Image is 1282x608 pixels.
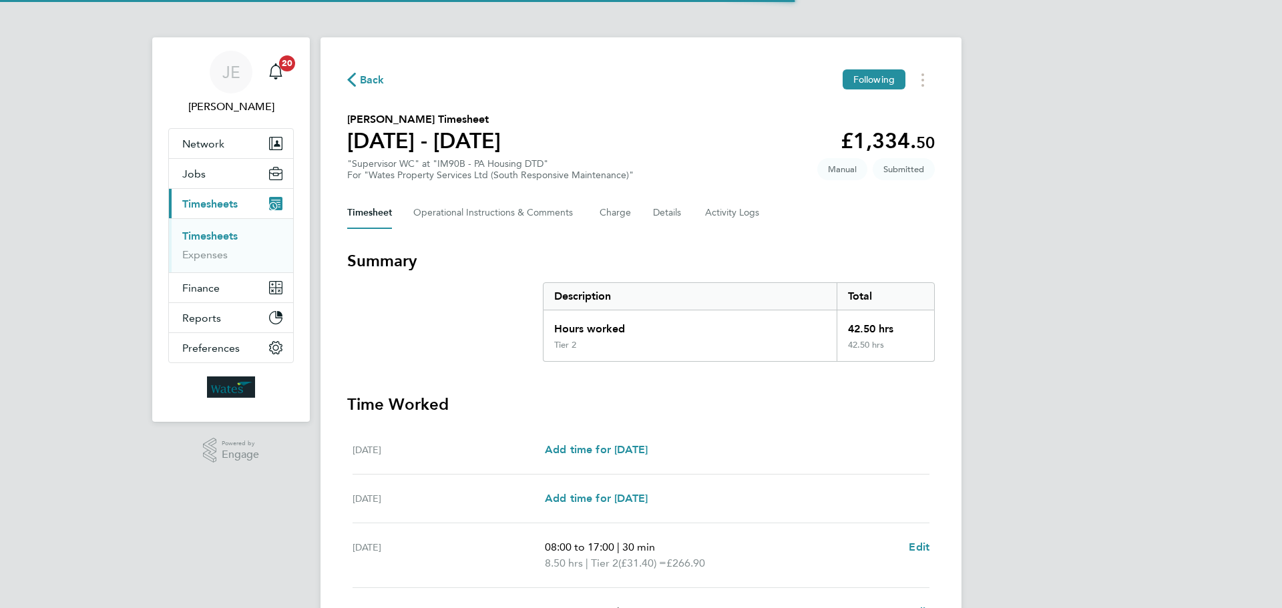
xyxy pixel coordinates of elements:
[182,137,224,150] span: Network
[544,310,837,340] div: Hours worked
[545,443,648,456] span: Add time for [DATE]
[817,158,867,180] span: This timesheet was manually created.
[909,539,929,555] a: Edit
[347,394,935,415] h3: Time Worked
[347,71,385,88] button: Back
[169,333,293,362] button: Preferences
[853,73,895,85] span: Following
[207,376,255,398] img: wates-logo-retina.png
[360,72,385,88] span: Back
[169,303,293,332] button: Reports
[203,438,260,463] a: Powered byEngage
[413,197,578,229] button: Operational Instructions & Comments
[168,99,294,115] span: Jamie Evenden
[554,340,576,350] div: Tier 2
[841,128,935,154] app-decimal: £1,334.
[618,557,666,569] span: (£31.40) =
[916,133,935,152] span: 50
[182,198,238,210] span: Timesheets
[545,491,648,507] a: Add time for [DATE]
[152,37,310,422] nav: Main navigation
[222,438,259,449] span: Powered by
[347,170,634,181] div: For "Wates Property Services Ltd (South Responsive Maintenance)"
[169,218,293,272] div: Timesheets
[873,158,935,180] span: This timesheet is Submitted.
[347,111,501,127] h2: [PERSON_NAME] Timesheet
[168,376,294,398] a: Go to home page
[843,69,905,89] button: Following
[168,51,294,115] a: JE[PERSON_NAME]
[262,51,289,93] a: 20
[837,283,934,310] div: Total
[169,273,293,302] button: Finance
[909,541,929,553] span: Edit
[222,63,240,81] span: JE
[586,557,588,569] span: |
[353,491,545,507] div: [DATE]
[169,159,293,188] button: Jobs
[600,197,632,229] button: Charge
[169,129,293,158] button: Network
[617,541,620,553] span: |
[353,539,545,571] div: [DATE]
[545,541,614,553] span: 08:00 to 17:00
[545,492,648,505] span: Add time for [DATE]
[182,342,240,354] span: Preferences
[353,442,545,458] div: [DATE]
[837,340,934,361] div: 42.50 hrs
[347,158,634,181] div: "Supervisor WC" at "IM90B - PA Housing DTD"
[837,310,934,340] div: 42.50 hrs
[279,55,295,71] span: 20
[169,189,293,218] button: Timesheets
[911,69,935,90] button: Timesheets Menu
[653,197,684,229] button: Details
[622,541,655,553] span: 30 min
[545,442,648,458] a: Add time for [DATE]
[182,230,238,242] a: Timesheets
[182,168,206,180] span: Jobs
[182,248,228,261] a: Expenses
[347,127,501,154] h1: [DATE] - [DATE]
[545,557,583,569] span: 8.50 hrs
[182,312,221,324] span: Reports
[591,555,618,571] span: Tier 2
[347,250,935,272] h3: Summary
[666,557,705,569] span: £266.90
[543,282,935,362] div: Summary
[222,449,259,461] span: Engage
[544,283,837,310] div: Description
[705,197,761,229] button: Activity Logs
[347,197,392,229] button: Timesheet
[182,282,220,294] span: Finance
